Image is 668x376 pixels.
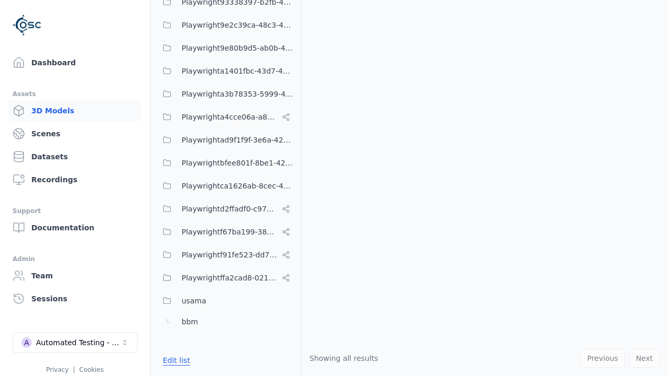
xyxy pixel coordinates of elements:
span: Playwrightbfee801f-8be1-42a6-b774-94c49e43b650 [182,157,294,169]
a: Privacy [46,366,68,373]
div: Automated Testing - Playwright [36,337,121,348]
button: bbm [157,311,294,332]
a: Datasets [8,146,141,167]
div: A [21,337,32,348]
button: Playwrightad9f1f9f-3e6a-4231-8f19-c506bf64a382 [157,130,294,150]
button: Playwrighta4cce06a-a8e6-4c0d-bfc1-93e8d78d750a [157,107,294,127]
img: Logo [13,10,42,40]
button: Playwrightffa2cad8-0214-4c2f-a758-8e9593c5a37e [157,267,294,288]
button: Playwrightd2ffadf0-c973-454c-8fcf-dadaeffcb802 [157,198,294,219]
a: Scenes [8,123,141,144]
span: Playwright9e2c39ca-48c3-4c03-98f4-0435f3624ea6 [182,19,294,31]
div: Assets [13,88,137,100]
span: | [73,366,75,373]
span: Playwrightca1626ab-8cec-4ddc-b85a-2f9392fe08d1 [182,180,294,192]
button: Playwrightf91fe523-dd75-44f3-a953-451f6070cb42 [157,244,294,265]
button: Select a workspace [13,332,138,353]
button: Playwrightbfee801f-8be1-42a6-b774-94c49e43b650 [157,152,294,173]
div: Support [13,205,137,217]
span: Showing all results [309,354,378,362]
a: 3D Models [8,100,141,121]
button: Playwright9e2c39ca-48c3-4c03-98f4-0435f3624ea6 [157,15,294,36]
span: Playwrightf67ba199-386a-42d1-aebc-3b37e79c7296 [182,226,278,238]
div: Admin [13,253,137,265]
button: Playwright9e80b9d5-ab0b-4e8f-a3de-da46b25b8298 [157,38,294,58]
a: Recordings [8,169,141,190]
span: Playwrightffa2cad8-0214-4c2f-a758-8e9593c5a37e [182,272,278,284]
a: Documentation [8,217,141,238]
span: bbm [182,315,198,328]
span: Playwrightd2ffadf0-c973-454c-8fcf-dadaeffcb802 [182,203,278,215]
span: Playwright9e80b9d5-ab0b-4e8f-a3de-da46b25b8298 [182,42,294,54]
span: usama [182,295,206,307]
a: Sessions [8,288,141,309]
button: usama [157,290,294,311]
button: Playwrighta3b78353-5999-46c5-9eab-70007203469a [157,84,294,104]
a: Team [8,265,141,286]
button: Playwrightf67ba199-386a-42d1-aebc-3b37e79c7296 [157,221,294,242]
button: Playwrighta1401fbc-43d7-48dd-a309-be935d99d708 [157,61,294,81]
a: Cookies [79,366,104,373]
span: Playwrightf91fe523-dd75-44f3-a953-451f6070cb42 [182,249,278,261]
span: Playwrighta4cce06a-a8e6-4c0d-bfc1-93e8d78d750a [182,111,278,123]
span: Playwrightad9f1f9f-3e6a-4231-8f19-c506bf64a382 [182,134,294,146]
span: Playwrighta3b78353-5999-46c5-9eab-70007203469a [182,88,294,100]
button: Playwrightca1626ab-8cec-4ddc-b85a-2f9392fe08d1 [157,175,294,196]
span: Playwrighta1401fbc-43d7-48dd-a309-be935d99d708 [182,65,294,77]
a: Dashboard [8,52,141,73]
button: Edit list [157,351,196,370]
